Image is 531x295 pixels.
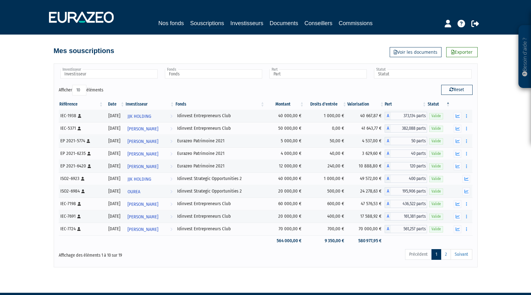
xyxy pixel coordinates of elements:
td: 40 667,87 € [347,110,385,122]
div: A - Idinvest Entrepreneurs Club [385,225,427,233]
div: [DATE] [106,163,123,169]
th: Date: activer pour trier la colonne par ordre croissant [104,99,125,110]
div: IEC-7724 [60,226,102,232]
div: [DATE] [106,175,123,182]
div: [DATE] [106,138,123,144]
td: 3 629,60 € [347,147,385,160]
th: Montant: activer pour trier la colonne par ordre croissant [265,99,305,110]
td: 10 888,80 € [347,160,385,172]
div: Idinvest Entrepreneurs Club [177,200,263,207]
a: Nos fonds [158,19,184,28]
span: Valide [429,151,443,157]
td: 17 588,92 € [347,210,385,223]
td: 240,00 € [305,160,347,172]
span: A [385,212,391,221]
a: [PERSON_NAME] [125,122,175,135]
img: 1732889491-logotype_eurazeo_blanc_rvb.png [49,12,114,23]
p: Besoin d'aide ? [521,29,528,85]
span: Valide [429,214,443,220]
i: Voir l'investisseur [170,161,172,172]
a: JJK HOLDING [125,172,175,185]
span: [PERSON_NAME] [127,224,158,235]
div: EP 2021-6420 [60,163,102,169]
a: Souscriptions [190,19,224,29]
td: 9 350,00 € [305,235,347,246]
td: 400,00 € [305,210,347,223]
th: Valorisation: activer pour trier la colonne par ordre croissant [347,99,385,110]
span: OUREA [127,186,140,198]
i: [Français] Personne physique [78,114,81,118]
i: Voir l'investisseur [170,148,172,160]
span: 561,257 parts [391,225,427,233]
div: IEC-5371 [60,125,102,132]
span: [PERSON_NAME] [127,136,158,147]
a: [PERSON_NAME] [125,160,175,172]
div: IEC-1938 [60,112,102,119]
div: Eurazeo Patrimoine 2021 [177,150,263,157]
div: A - Idinvest Entrepreneurs Club [385,200,427,208]
select: Afficheréléments [72,85,86,96]
span: [PERSON_NAME] [127,161,158,172]
td: 50,00 € [305,135,347,147]
div: A - Eurazeo Patrimoine 2021 [385,137,427,145]
i: [Français] Personne physique [77,215,81,218]
a: JJK HOLDING [125,110,175,122]
span: Valide [429,226,443,232]
td: 70 000,00 € [347,223,385,235]
span: A [385,175,391,183]
span: Valide [429,188,443,194]
span: Valide [429,113,443,119]
td: 40,00 € [305,147,347,160]
td: 50 000,00 € [265,122,305,135]
span: A [385,162,391,170]
i: [Français] Personne physique [88,164,91,168]
td: 1 000,00 € [305,110,347,122]
div: ISO2-6923 [60,175,102,182]
td: 4 000,00 € [265,147,305,160]
i: Voir l'investisseur [170,211,172,223]
div: EP 2021-5774 [60,138,102,144]
h4: Mes souscriptions [54,47,114,55]
i: [Français] Personne physique [81,177,84,181]
td: 600,00 € [305,198,347,210]
th: Part: activer pour trier la colonne par ordre croissant [385,99,427,110]
div: A - Idinvest Strategic Opportunities 2 [385,175,427,183]
span: JJK HOLDING [127,111,151,122]
td: 4 537,00 € [347,135,385,147]
span: 436,522 parts [391,200,427,208]
span: 40 parts [391,150,427,158]
a: Conseillers [305,19,333,28]
span: A [385,124,391,133]
button: Reset [441,85,473,95]
i: [Français] Personne physique [78,202,81,206]
span: A [385,150,391,158]
i: Voir l'investisseur [170,224,172,235]
td: 40 000,00 € [265,172,305,185]
th: Investisseur: activer pour trier la colonne par ordre croissant [125,99,175,110]
span: 400 parts [391,175,427,183]
td: 20 000,00 € [265,210,305,223]
td: 1 000,00 € [305,172,347,185]
span: [PERSON_NAME] [127,199,158,210]
div: Eurazeo Patrimoine 2021 [177,163,263,169]
i: Voir l'investisseur [170,136,172,147]
span: A [385,137,391,145]
a: [PERSON_NAME] [125,223,175,235]
td: 20 000,00 € [265,185,305,198]
div: [DATE] [106,226,123,232]
div: [DATE] [106,188,123,194]
div: A - Idinvest Strategic Opportunities 2 [385,187,427,195]
span: Valide [429,126,443,132]
td: 700,00 € [305,223,347,235]
td: 41 643,77 € [347,122,385,135]
a: 1 [431,249,441,260]
td: 5 000,00 € [265,135,305,147]
td: 60 000,00 € [265,198,305,210]
td: 49 572,00 € [347,172,385,185]
div: Idinvest Entrepreneurs Club [177,226,263,232]
div: IEC-7691 [60,213,102,220]
div: Idinvest Entrepreneurs Club [177,125,263,132]
div: ISO2-6984 [60,188,102,194]
i: [Français] Personne physique [87,139,90,143]
span: 382,088 parts [391,124,427,133]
